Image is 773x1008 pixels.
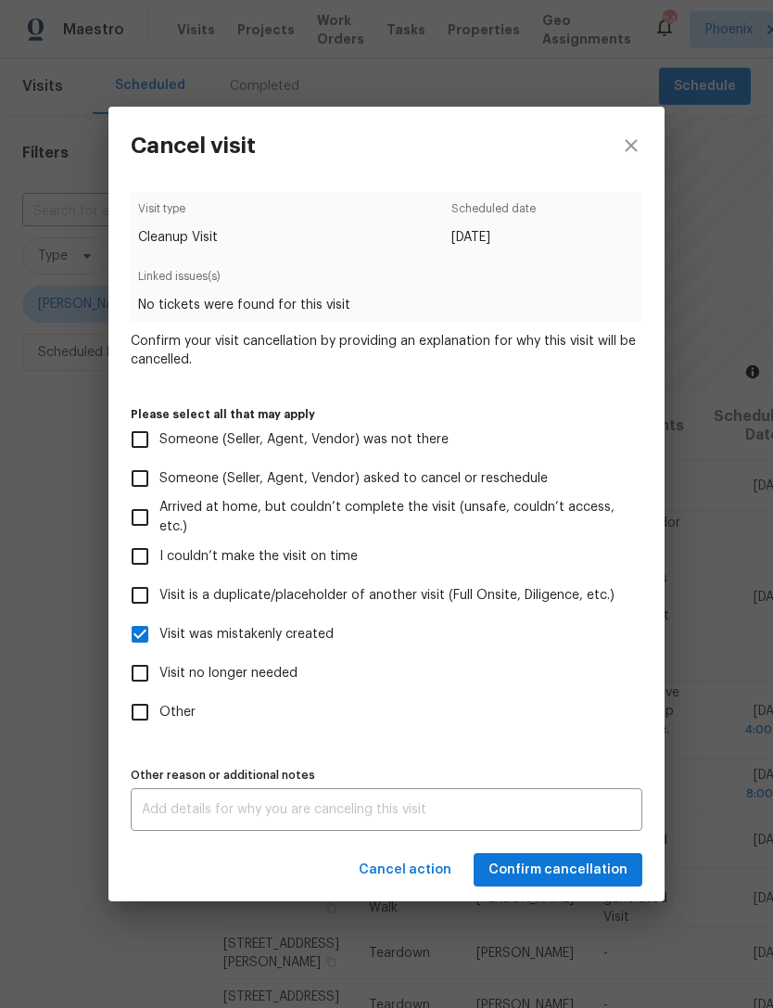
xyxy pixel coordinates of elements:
[488,859,627,882] span: Confirm cancellation
[159,664,298,683] span: Visit no longer needed
[159,625,334,644] span: Visit was mistakenly created
[351,853,459,887] button: Cancel action
[138,228,218,247] span: Cleanup Visit
[159,586,615,606] span: Visit is a duplicate/placeholder of another visit (Full Onsite, Diligence, etc.)
[159,430,449,450] span: Someone (Seller, Agent, Vendor) was not there
[131,409,642,420] label: Please select all that may apply
[451,228,536,247] span: [DATE]
[159,469,548,489] span: Someone (Seller, Agent, Vendor) asked to cancel or reschedule
[159,547,358,567] span: I couldn’t make the visit on time
[131,770,642,781] label: Other reason or additional notes
[131,332,642,369] span: Confirm your visit cancellation by providing an explanation for why this visit will be cancelled.
[159,703,196,722] span: Other
[138,267,634,296] span: Linked issues(s)
[474,853,642,887] button: Confirm cancellation
[359,859,451,882] span: Cancel action
[138,199,218,228] span: Visit type
[451,199,536,228] span: Scheduled date
[598,107,665,185] button: close
[131,133,256,159] h3: Cancel visit
[159,498,627,537] span: Arrived at home, but couldn’t complete the visit (unsafe, couldn’t access, etc.)
[138,296,634,314] span: No tickets were found for this visit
